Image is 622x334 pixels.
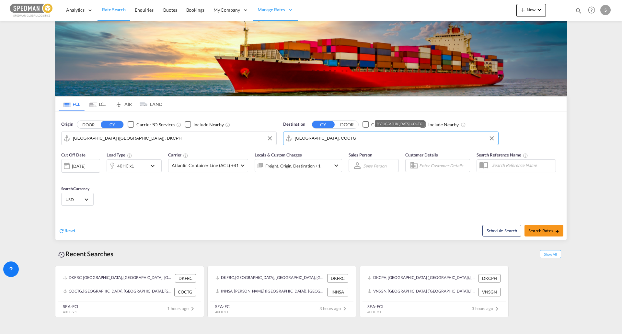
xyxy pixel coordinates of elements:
[61,172,66,181] md-datepicker: Select
[174,288,196,296] div: COCTG
[420,121,459,128] md-checkbox: Checkbox No Ink
[258,6,285,13] span: Manage Rates
[65,195,90,204] md-select: Select Currency: $ USDUnited States Dollar
[265,161,321,170] div: Freight Origin Destination Factory Stuffing
[367,310,381,314] span: 40HC x 1
[528,228,559,233] span: Search Rates
[110,97,136,111] md-tab-item: AIR
[59,227,75,235] div: icon-refreshReset
[55,266,204,317] recent-search-card: DKFRC, [GEOGRAPHIC_DATA], [GEOGRAPHIC_DATA], [GEOGRAPHIC_DATA], [GEOGRAPHIC_DATA] DKFRCCOCTG, [GE...
[215,304,232,309] div: SEA-FCL
[185,121,224,128] md-checkbox: Checkbox No Ink
[265,133,275,143] button: Clear Input
[207,266,356,317] recent-search-card: DKFRC, [GEOGRAPHIC_DATA], [GEOGRAPHIC_DATA], [GEOGRAPHIC_DATA], [GEOGRAPHIC_DATA] DKFRCINNSA, [PE...
[360,266,509,317] recent-search-card: DKCPH, [GEOGRAPHIC_DATA] ([GEOGRAPHIC_DATA]), [GEOGRAPHIC_DATA], [GEOGRAPHIC_DATA], [GEOGRAPHIC_D...
[489,160,556,170] input: Search Reference Name
[10,3,53,17] img: c12ca350ff1b11efb6b291369744d907.png
[368,274,477,282] div: DKCPH, Copenhagen (Kobenhavn), Denmark, Northern Europe, Europe
[536,6,543,14] md-icon: icon-chevron-down
[540,250,561,258] span: Show All
[516,4,546,17] button: icon-plus 400-fgNewicon-chevron-down
[128,121,175,128] md-checkbox: Checkbox No Ink
[283,121,305,128] span: Destination
[523,153,528,158] md-icon: Your search will be saved by the below given name
[477,152,528,157] span: Search Reference Name
[524,225,563,236] button: Search Ratesicon-arrow-right
[64,228,75,233] span: Reset
[183,153,188,158] md-icon: The selected Trucker/Carrierwill be displayed in the rate results If the rates are from another f...
[59,97,162,111] md-pagination-wrapper: Use the left and right arrow keys to navigate between tabs
[72,163,85,169] div: [DATE]
[472,306,501,311] span: 3 hours ago
[493,305,501,313] md-icon: icon-chevron-right
[336,121,358,128] button: DOOR
[149,162,160,170] md-icon: icon-chevron-down
[189,305,196,313] md-icon: icon-chevron-right
[167,306,196,311] span: 1 hours ago
[127,153,132,158] md-icon: icon-information-outline
[341,305,349,313] md-icon: icon-chevron-right
[482,225,521,236] button: Note: By default Schedule search will only considerorigin ports, destination ports and cut off da...
[478,288,501,296] div: VNSGN
[61,152,86,157] span: Cut Off Date
[135,7,154,13] span: Enquiries
[59,97,85,111] md-tab-item: FCL
[586,5,600,16] div: Help
[101,121,123,128] button: CY
[59,228,64,234] md-icon: icon-refresh
[63,304,79,309] div: SEA-FCL
[102,7,126,12] span: Rate Search
[213,7,240,13] span: My Company
[215,274,326,282] div: DKFRC, Fredericia, Denmark, Northern Europe, Europe
[77,121,100,128] button: DOOR
[136,97,162,111] md-tab-item: LAND
[283,132,498,145] md-input-container: Cartagena, COCTG
[136,121,175,128] div: Carrier SD Services
[555,229,559,234] md-icon: icon-arrow-right
[377,120,422,127] div: [GEOGRAPHIC_DATA], COCTG
[186,7,204,13] span: Bookings
[295,133,495,143] input: Search by Port
[600,5,611,15] div: S
[461,122,466,127] md-icon: Unchecked: Ignores neighbouring ports when fetching rates.Checked : Includes neighbouring ports w...
[519,6,527,14] md-icon: icon-plus 400-fg
[61,121,73,128] span: Origin
[363,161,387,170] md-select: Sales Person
[168,152,188,157] span: Carrier
[327,274,348,282] div: DKFRC
[55,21,567,96] img: LCL+%26+FCL+BACKGROUND.png
[586,5,597,16] span: Help
[61,186,89,191] span: Search Currency
[193,121,224,128] div: Include Nearby
[73,133,273,143] input: Search by Port
[255,152,302,157] span: Locals & Custom Charges
[62,132,276,145] md-input-container: Copenhagen (Kobenhavn), DKCPH
[172,162,239,169] span: Atlantic Container Line (ACL) +41
[5,300,28,324] iframe: Chat
[312,121,335,128] button: CY
[55,111,567,240] div: Origin DOOR CY Checkbox No InkUnchecked: Search for CY (Container Yard) services for all selected...
[349,152,372,157] span: Sales Person
[575,7,582,14] md-icon: icon-magnify
[55,247,116,261] div: Recent Searches
[575,7,582,17] div: icon-magnify
[61,159,100,173] div: [DATE]
[215,310,228,314] span: 40OT x 1
[85,97,110,111] md-tab-item: LCL
[428,121,459,128] div: Include Nearby
[63,310,77,314] span: 40HC x 1
[117,161,134,170] div: 40HC x1
[478,274,501,282] div: DKCPH
[255,159,342,172] div: Freight Origin Destination Factory Stuffingicon-chevron-down
[327,288,348,296] div: INNSA
[319,306,349,311] span: 3 hours ago
[107,159,162,172] div: 40HC x1icon-chevron-down
[367,304,384,309] div: SEA-FCL
[215,288,326,296] div: INNSA, Jawaharlal Nehru (Nhava Sheva), India, Indian Subcontinent, Asia Pacific
[405,152,438,157] span: Customer Details
[63,288,173,296] div: COCTG, Cartagena, Colombia, South America, Americas
[63,274,173,282] div: DKFRC, Fredericia, Denmark, Northern Europe, Europe
[163,7,177,13] span: Quotes
[65,197,84,202] span: USD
